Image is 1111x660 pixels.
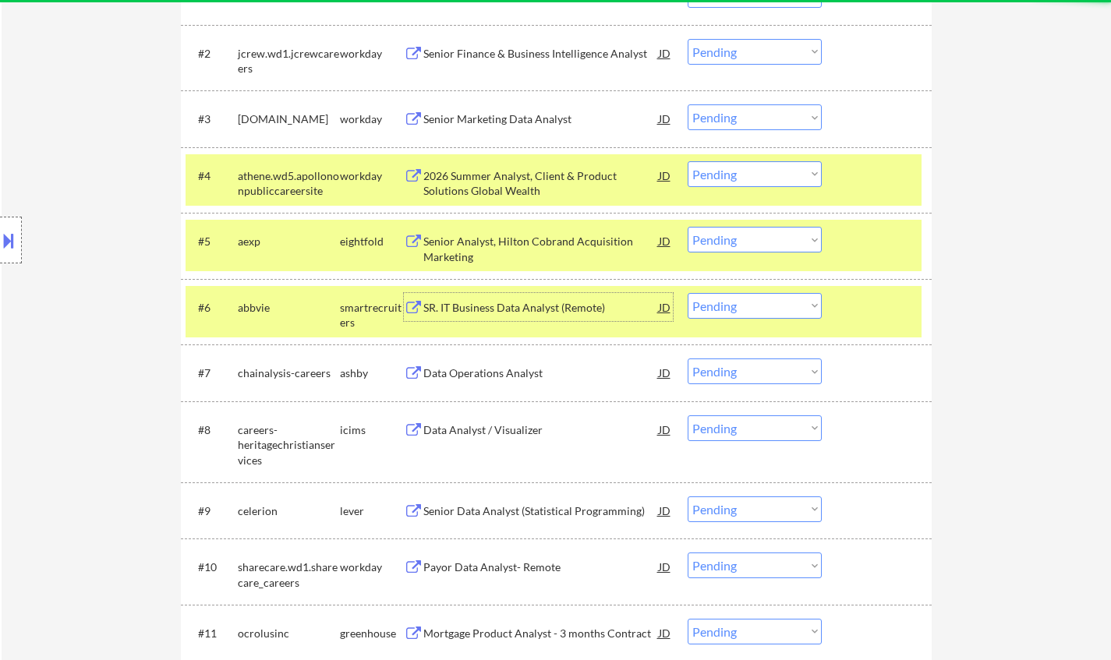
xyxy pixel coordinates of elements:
[657,293,673,321] div: JD
[657,358,673,386] div: JD
[238,234,340,249] div: aexp
[423,300,659,316] div: SR. IT Business Data Analyst (Remote)
[423,111,659,127] div: Senior Marketing Data Analyst
[238,422,340,468] div: careers-heritagechristianservices
[198,46,225,62] div: #2
[238,168,340,199] div: athene.wd5.apollononpubliccareersite
[657,227,673,255] div: JD
[657,39,673,67] div: JD
[238,559,340,590] div: sharecare.wd1.sharecare_careers
[340,365,404,381] div: ashby
[198,503,225,519] div: #9
[657,415,673,443] div: JD
[340,626,404,641] div: greenhouse
[238,503,340,519] div: celerion
[423,168,659,199] div: 2026 Summer Analyst, Client & Product Solutions Global Wealth
[423,626,659,641] div: Mortgage Product Analyst - 3 months Contract
[340,234,404,249] div: eightfold
[238,626,340,641] div: ocrolusinc
[657,104,673,132] div: JD
[340,111,404,127] div: workday
[340,168,404,184] div: workday
[340,559,404,575] div: workday
[340,300,404,330] div: smartrecruiters
[198,422,225,438] div: #8
[238,300,340,316] div: abbvie
[340,46,404,62] div: workday
[423,503,659,519] div: Senior Data Analyst (Statistical Programming)
[657,161,673,189] div: JD
[238,365,340,381] div: chainalysis-careers
[423,234,659,264] div: Senior Analyst, Hilton Cobrand Acquisition Marketing
[657,496,673,524] div: JD
[340,422,404,438] div: icims
[423,365,659,381] div: Data Operations Analyst
[238,111,340,127] div: [DOMAIN_NAME]
[423,46,659,62] div: Senior Finance & Business Intelligence Analyst
[198,559,225,575] div: #10
[198,626,225,641] div: #11
[657,619,673,647] div: JD
[340,503,404,519] div: lever
[423,559,659,575] div: Payor Data Analyst- Remote
[238,46,340,76] div: jcrew.wd1.jcrewcareers
[657,552,673,581] div: JD
[423,422,659,438] div: Data Analyst / Visualizer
